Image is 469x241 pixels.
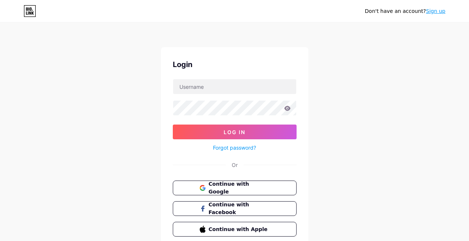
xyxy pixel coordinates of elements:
[213,144,256,151] a: Forgot password?
[209,226,269,233] span: Continue with Apple
[209,201,269,216] span: Continue with Facebook
[173,201,297,216] button: Continue with Facebook
[173,79,296,94] input: Username
[224,129,245,135] span: Log In
[173,125,297,139] button: Log In
[173,181,297,195] button: Continue with Google
[173,59,297,70] div: Login
[232,161,238,169] div: Or
[209,180,269,196] span: Continue with Google
[426,8,445,14] a: Sign up
[365,7,445,15] div: Don't have an account?
[173,222,297,237] button: Continue with Apple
